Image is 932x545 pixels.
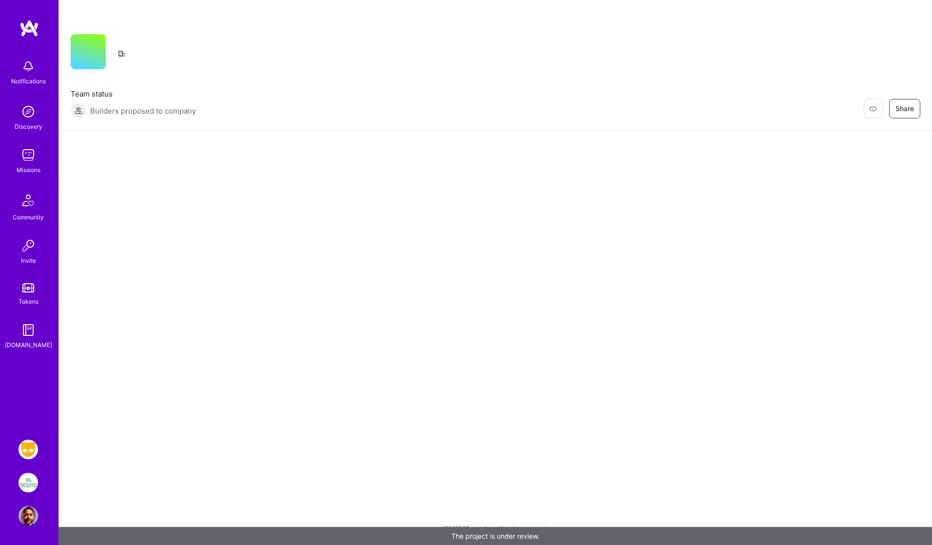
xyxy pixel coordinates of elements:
[13,212,44,222] div: Community
[895,104,914,114] span: Share
[22,283,34,292] img: tokens
[17,165,40,175] div: Missions
[16,473,40,492] a: We Are The Merchants: Founding Product Manager, Merchant Collective
[19,296,39,307] div: Tokens
[16,506,40,526] a: User Avatar
[19,473,38,492] img: We Are The Merchants: Founding Product Manager, Merchant Collective
[71,103,86,118] img: Builders proposed to company
[19,440,38,459] img: Grindr: Product & Marketing
[19,102,38,121] img: discovery
[19,57,38,76] img: bell
[11,76,46,86] div: Notifications
[21,255,36,266] div: Invite
[58,527,932,545] div: The project is under review.
[19,236,38,255] img: Invite
[869,105,877,113] i: icon EyeClosed
[5,340,52,350] div: [DOMAIN_NAME]
[15,121,42,132] div: Discovery
[117,50,125,58] i: icon CompanyGray
[19,19,39,37] img: logo
[19,320,38,340] img: guide book
[19,145,38,165] img: teamwork
[19,506,38,526] img: User Avatar
[889,99,920,118] button: Share
[90,106,196,116] span: Builders proposed to company
[71,89,196,99] span: Team status
[17,189,40,212] img: Community
[16,440,40,459] a: Grindr: Product & Marketing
